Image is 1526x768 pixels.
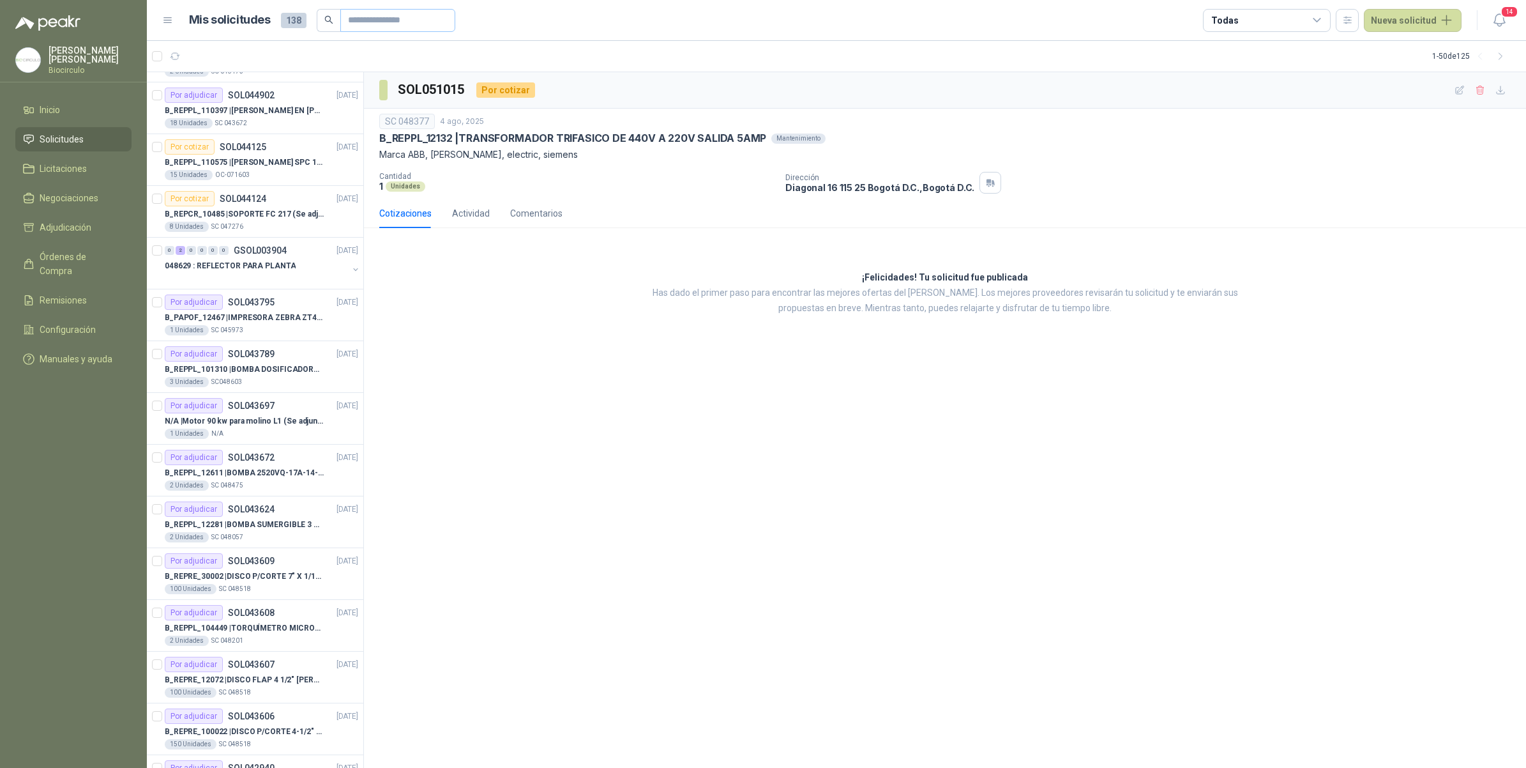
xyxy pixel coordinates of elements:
[228,401,275,410] p: SOL043697
[40,293,87,307] span: Remisiones
[228,505,275,514] p: SOL043624
[165,170,213,180] div: 15 Unidades
[40,250,119,278] span: Órdenes de Compra
[165,243,361,284] a: 0 2 0 0 0 0 GSOL003904[DATE] 048629 : REFLECTOR PARA PLANTA
[1488,9,1511,32] button: 14
[165,105,324,117] p: B_REPPL_110397 | [PERSON_NAME] EN [PERSON_NAME] INOX DE 1/2" X 3/16 x 6mt
[211,325,243,335] p: SC 045973
[15,157,132,181] a: Licitaciones
[147,341,363,393] a: Por adjudicarSOL043789[DATE] B_REPPL_101310 |BOMBA DOSIFICADORAS DE DETERGENTE (ADJUNTO IMAGEN)3 ...
[165,429,209,439] div: 1 Unidades
[336,607,358,619] p: [DATE]
[165,222,209,232] div: 8 Unidades
[228,453,275,462] p: SOL043672
[165,622,324,634] p: B_REPPL_104449 | TORQUÍMETRO MICROMÉTRICO ENCASTRE 3/4" 110-550 NM, SATA REF
[379,172,775,181] p: Cantidad
[211,377,242,387] p: SC048603
[324,15,333,24] span: search
[49,66,132,74] p: Biocirculo
[228,712,275,721] p: SOL043606
[165,346,223,362] div: Por adjudicar
[16,48,40,72] img: Company Logo
[1500,6,1518,18] span: 14
[165,295,223,310] div: Por adjudicar
[15,318,132,342] a: Configuración
[197,246,207,255] div: 0
[147,289,363,341] a: Por adjudicarSOL043795[DATE] B_PAPOF_12467 |IMPRESORA ZEBRA ZT4211 UnidadesSC 045973
[15,186,132,210] a: Negociaciones
[219,584,251,594] p: SC 048518
[49,46,132,64] p: [PERSON_NAME] [PERSON_NAME]
[165,157,324,169] p: B_REPPL_110575 | [PERSON_NAME] SPC 1850LW
[336,503,358,516] p: [DATE]
[147,393,363,445] a: Por adjudicarSOL043697[DATE] N/A |Motor 90 kw para molino L1 (Se adjunta placa de caracteristicas...
[40,162,87,176] span: Licitaciones
[165,605,223,620] div: Por adjudicar
[234,246,287,255] p: GSOL003904
[379,114,435,129] div: SC 048377
[379,181,383,192] p: 1
[336,400,358,412] p: [DATE]
[785,173,974,182] p: Dirección
[336,89,358,102] p: [DATE]
[862,270,1028,286] h3: ¡Felicidades! Tu solicitud fue publicada
[40,352,112,366] span: Manuales y ayuda
[228,91,275,100] p: SOL044902
[165,139,215,155] div: Por cotizar
[379,148,1511,162] p: Marca ABB, [PERSON_NAME], electric, siemens
[147,186,363,238] a: Por cotizarSOL044124[DATE] B_REPCR_10485 |SOPORTE FC 217 (Se adjunta foto de ref)8 UnidadesSC 047276
[165,480,209,491] div: 2 Unidades
[336,141,358,153] p: [DATE]
[1432,46,1511,66] div: 1 - 50 de 125
[147,703,363,755] a: Por adjudicarSOL043606[DATE] B_REPRE_100022 |DISCO P/CORTE 4-1/2" X 1/16" ESPES150 UnidadesSC 048518
[165,118,213,128] div: 18 Unidades
[165,571,324,583] p: B_REPRE_30002 | DISCO P/CORTE 7" X 1/16" ESPESPREMIER MATERIAL INOX.
[15,127,132,151] a: Solicitudes
[165,364,324,376] p: B_REPPL_101310 | BOMBA DOSIFICADORAS DE DETERGENTE (ADJUNTO IMAGEN)
[228,349,275,358] p: SOL043789
[147,496,363,548] a: Por adjudicarSOL043624[DATE] B_REPPL_12281 |BOMBA SUMERGIBLE 3 HP A 220V PTAR2 UnidadesSC 048057
[398,80,466,100] h3: SOL051015
[165,415,324,427] p: N/A | Motor 90 kw para molino L1 (Se adjunta placa de caracteristicas)
[165,584,216,594] div: 100 Unidades
[336,193,358,205] p: [DATE]
[219,246,229,255] div: 0
[165,553,223,569] div: Por adjudicar
[15,288,132,312] a: Remisiones
[452,206,490,220] div: Actividad
[40,132,84,146] span: Solicitudes
[219,739,251,749] p: SC 048518
[386,181,425,192] div: Unidades
[219,687,251,698] p: SC 048518
[220,194,266,203] p: SOL044124
[281,13,306,28] span: 138
[336,659,358,671] p: [DATE]
[165,312,324,324] p: B_PAPOF_12467 | IMPRESORA ZEBRA ZT421
[189,11,271,29] h1: Mis solicitudes
[211,222,243,232] p: SC 047276
[379,132,766,145] p: B_REPPL_12132 | TRANSFORMADOR TRIFASICO DE 440V A 220V SALIDA 5AMP
[476,82,535,98] div: Por cotizar
[165,709,223,724] div: Por adjudicar
[336,296,358,309] p: [DATE]
[165,519,324,531] p: B_REPPL_12281 | BOMBA SUMERGIBLE 3 HP A 220V PTAR
[165,502,223,517] div: Por adjudicar
[15,98,132,122] a: Inicio
[40,103,60,117] span: Inicio
[228,660,275,669] p: SOL043607
[336,555,358,567] p: [DATE]
[147,600,363,652] a: Por adjudicarSOL043608[DATE] B_REPPL_104449 |TORQUÍMETRO MICROMÉTRICO ENCASTRE 3/4" 110-550 NM, S...
[208,246,218,255] div: 0
[165,325,209,335] div: 1 Unidades
[147,548,363,600] a: Por adjudicarSOL043609[DATE] B_REPRE_30002 |DISCO P/CORTE 7" X 1/16" ESPESPREMIER MATERIAL INOX.1...
[336,245,358,257] p: [DATE]
[165,687,216,698] div: 100 Unidades
[211,429,223,439] p: N/A
[211,532,243,542] p: SC 048057
[165,88,223,103] div: Por adjudicar
[228,608,275,617] p: SOL043608
[165,532,209,542] div: 2 Unidades
[211,480,243,491] p: SC 048475
[15,215,132,240] a: Adjudicación
[165,191,215,206] div: Por cotizar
